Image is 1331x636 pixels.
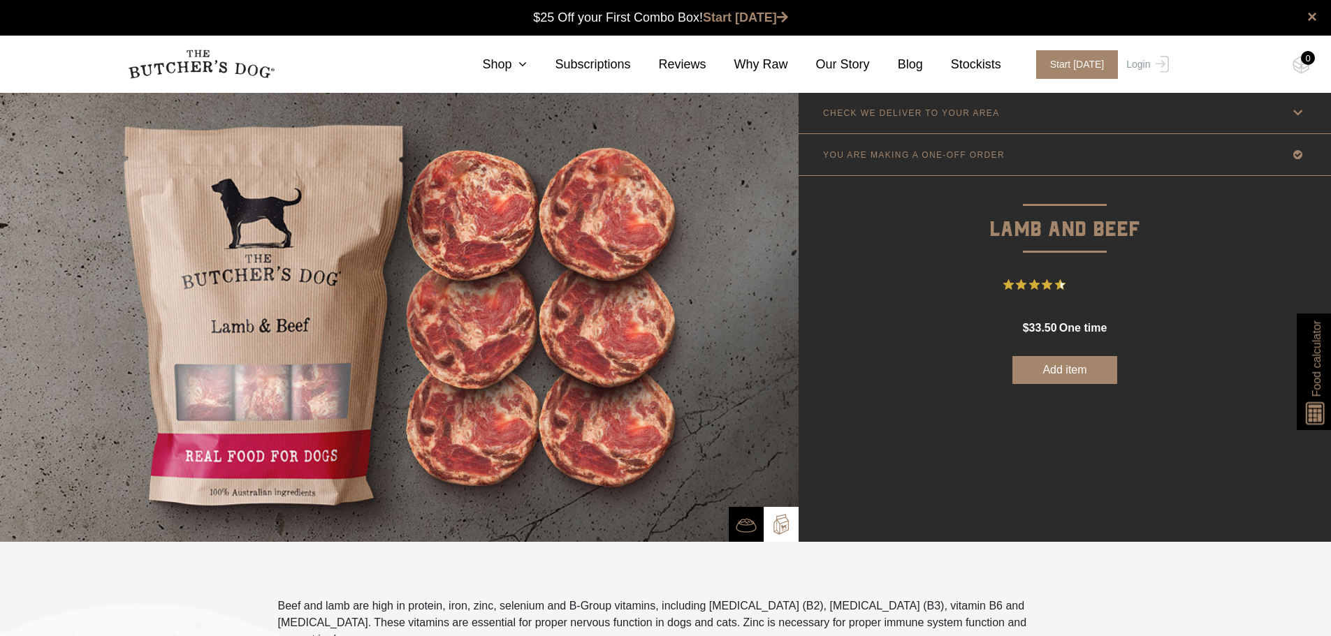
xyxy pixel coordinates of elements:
[706,55,788,74] a: Why Raw
[799,92,1331,133] a: CHECK WE DELIVER TO YOUR AREA
[823,150,1005,160] p: YOU ARE MAKING A ONE-OFF ORDER
[870,55,923,74] a: Blog
[799,176,1331,246] p: Lamb and Beef
[771,514,792,535] img: TBD_Build-A-Box-2.png
[1036,50,1119,79] span: Start [DATE]
[788,55,870,74] a: Our Story
[1123,50,1168,79] a: Login
[1293,56,1310,74] img: TBD_Cart-Empty.png
[799,134,1331,175] a: YOU ARE MAKING A ONE-OFF ORDER
[1059,322,1107,334] span: one time
[923,55,1001,74] a: Stockists
[1023,322,1029,334] span: $
[631,55,706,74] a: Reviews
[1003,274,1127,295] button: Rated 4.6 out of 5 stars from 21 reviews. Jump to reviews.
[1022,50,1123,79] a: Start [DATE]
[1029,322,1057,334] span: 33.50
[1012,356,1117,384] button: Add item
[823,108,1000,118] p: CHECK WE DELIVER TO YOUR AREA
[1307,8,1317,25] a: close
[527,55,630,74] a: Subscriptions
[454,55,527,74] a: Shop
[1071,274,1127,295] span: 21 Reviews
[1308,320,1325,397] span: Food calculator
[736,515,757,535] img: TBD_Bowl.png
[1301,51,1315,65] div: 0
[703,10,788,24] a: Start [DATE]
